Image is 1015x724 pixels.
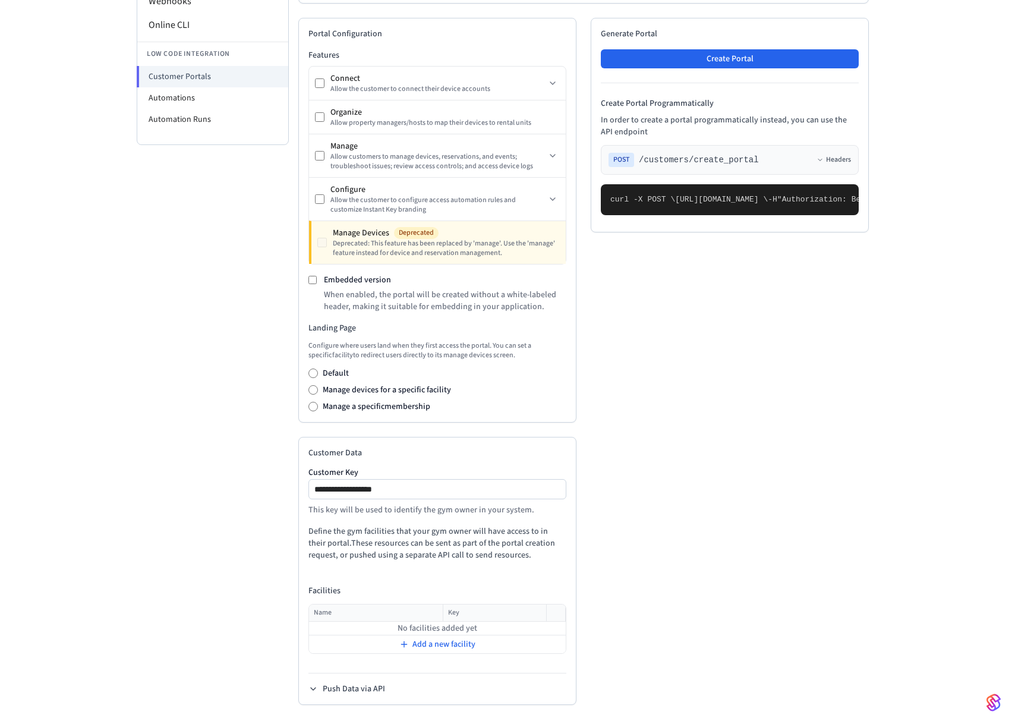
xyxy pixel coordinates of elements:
[330,196,546,215] div: Allow the customer to configure access automation rules and customize Instant Key branding
[986,693,1001,712] img: SeamLogoGradient.69752ec5.svg
[333,239,560,258] div: Deprecated: This feature has been replaced by 'manage'. Use the 'manage' feature instead for devi...
[323,384,451,396] label: Manage devices for a specific facility
[330,118,560,128] div: Allow property managers/hosts to map their devices to rental units
[443,605,546,622] th: Key
[639,154,759,166] span: /customers/create_portal
[394,227,439,239] span: Deprecated
[330,84,546,94] div: Allow the customer to connect their device accounts
[137,42,288,66] li: Low Code Integration
[330,152,546,171] div: Allow customers to manage devices, reservations, and events; troubleshoot issues; review access c...
[309,622,566,635] td: No facilities added yet
[324,274,391,286] label: Embedded version
[308,683,385,695] button: Push Data via API
[323,367,349,379] label: Default
[308,468,566,477] label: Customer Key
[768,195,777,204] span: -H
[308,322,566,334] h3: Landing Page
[323,401,430,413] label: Manage a specific membership
[330,140,546,152] div: Manage
[601,114,859,138] p: In order to create a portal programmatically instead, you can use the API endpoint
[308,28,566,40] h2: Portal Configuration
[601,49,859,68] button: Create Portal
[609,153,634,167] span: POST
[601,28,859,40] h2: Generate Portal
[601,97,859,109] h4: Create Portal Programmatically
[330,106,560,118] div: Organize
[330,73,546,84] div: Connect
[308,49,566,61] h3: Features
[308,585,566,597] h4: Facilities
[412,638,475,650] span: Add a new facility
[137,13,288,37] li: Online CLI
[610,195,675,204] span: curl -X POST \
[137,66,288,87] li: Customer Portals
[308,525,566,561] p: Define the gym facilities that your gym owner will have access to in their portal. These resource...
[324,289,566,313] p: When enabled, the portal will be created without a white-labeled header, making it suitable for e...
[308,504,566,516] p: This key will be used to identify the gym owner in your system.
[333,227,560,239] div: Manage Devices
[308,447,566,459] h2: Customer Data
[675,195,768,204] span: [URL][DOMAIN_NAME] \
[137,87,288,109] li: Automations
[817,155,851,165] button: Headers
[309,605,443,622] th: Name
[777,195,976,204] span: "Authorization: Bearer seam_api_key_123456"
[330,184,546,196] div: Configure
[308,341,566,360] p: Configure where users land when they first access the portal. You can set a specific facility to ...
[137,109,288,130] li: Automation Runs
